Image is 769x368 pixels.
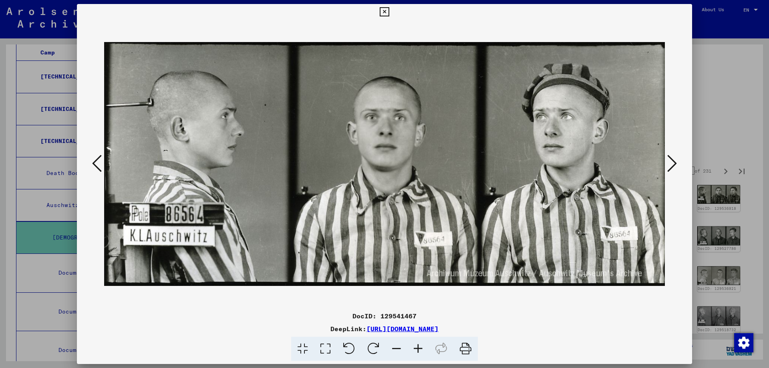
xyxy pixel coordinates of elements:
[77,311,692,321] div: DocID: 129541467
[366,325,439,333] a: [URL][DOMAIN_NAME]
[77,324,692,334] div: DeepLink:
[104,20,665,308] img: 001.jpg
[734,333,753,352] img: Change consent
